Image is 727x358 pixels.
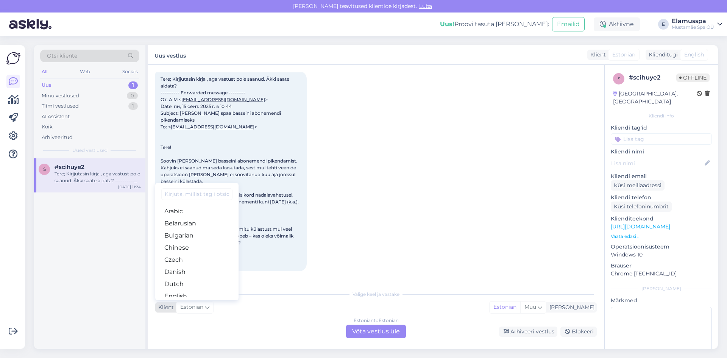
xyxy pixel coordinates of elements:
[43,166,46,172] span: s
[161,76,299,266] span: Tere; Kirjjutasin kirja , aga vastust pole saanud. Äkki saate aidata? ---------- Forwarded messag...
[618,76,620,81] span: s
[55,164,84,170] span: #scihuye2
[155,278,239,290] a: Dutch
[6,51,20,66] img: Askly Logo
[658,19,669,30] div: E
[676,73,710,82] span: Offline
[72,147,108,154] span: Uued vestlused
[155,242,239,254] a: Chinese
[611,159,703,167] input: Lisa nimi
[684,51,704,59] span: English
[552,17,585,31] button: Emailid
[611,124,712,132] p: Kliendi tag'id
[611,251,712,259] p: Windows 10
[42,102,79,110] div: Tiimi vestlused
[611,262,712,270] p: Brauser
[440,20,549,29] div: Proovi tasuta [PERSON_NAME]:
[546,303,594,311] div: [PERSON_NAME]
[646,51,678,59] div: Klienditugi
[611,285,712,292] div: [PERSON_NAME]
[594,17,640,31] div: Aktiivne
[42,92,79,100] div: Minu vestlused
[171,124,254,130] a: [EMAIL_ADDRESS][DOMAIN_NAME]
[611,113,712,119] div: Kliendi info
[155,290,239,302] a: English
[42,81,51,89] div: Uus
[672,24,714,30] div: Mustamäe Spa OÜ
[354,317,399,324] div: Estonian to Estonian
[42,113,70,120] div: AI Assistent
[524,303,536,310] span: Muu
[155,205,239,217] a: Arabic
[611,194,712,202] p: Kliendi telefon
[560,327,597,337] div: Blokeeri
[181,97,265,102] a: [EMAIL_ADDRESS][DOMAIN_NAME]
[499,327,557,337] div: Arhiveeri vestlus
[78,67,92,77] div: Web
[47,52,77,60] span: Otsi kliente
[611,243,712,251] p: Operatsioonisüsteem
[155,230,239,242] a: Bulgarian
[128,102,138,110] div: 1
[155,291,597,298] div: Valige keel ja vastake
[611,233,712,240] p: Vaata edasi ...
[613,90,697,106] div: [GEOGRAPHIC_DATA], [GEOGRAPHIC_DATA]
[55,170,141,184] div: Tere; Kirjjutasin kirja , aga vastust pole saanud. Äkki saate aidata? ---------- Forwarded messag...
[154,50,186,60] label: Uus vestlus
[611,215,712,223] p: Klienditeekond
[155,303,174,311] div: Klient
[180,303,203,311] span: Estonian
[42,134,73,141] div: Arhiveeritud
[155,254,239,266] a: Czech
[611,270,712,278] p: Chrome [TECHNICAL_ID]
[629,73,676,82] div: # scihuye2
[672,18,714,24] div: Elamusspa
[611,202,672,212] div: Küsi telefoninumbrit
[127,92,138,100] div: 0
[611,148,712,156] p: Kliendi nimi
[587,51,606,59] div: Klient
[155,266,239,278] a: Danish
[121,67,139,77] div: Socials
[611,172,712,180] p: Kliendi email
[612,51,635,59] span: Estonian
[611,297,712,305] p: Märkmed
[346,325,406,338] div: Võta vestlus üle
[490,302,520,313] div: Estonian
[611,223,670,230] a: [URL][DOMAIN_NAME]
[40,67,49,77] div: All
[611,133,712,145] input: Lisa tag
[155,217,239,230] a: Belarusian
[128,81,138,89] div: 1
[118,184,141,190] div: [DATE] 11:24
[440,20,454,28] b: Uus!
[161,188,232,200] input: Kirjuta, millist tag'i otsid
[672,18,722,30] a: ElamusspaMustamäe Spa OÜ
[42,123,53,131] div: Kõik
[417,3,434,9] span: Luba
[611,180,665,191] div: Küsi meiliaadressi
